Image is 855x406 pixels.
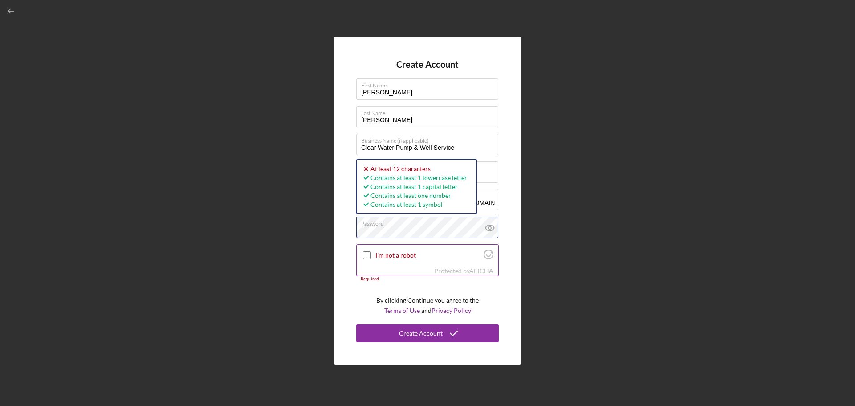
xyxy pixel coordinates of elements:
div: At least 12 characters [362,164,467,173]
label: Last Name [361,107,498,116]
label: Password [361,217,498,227]
div: Create Account [399,324,443,342]
label: First Name [361,79,498,89]
div: Contains at least 1 symbol [362,200,467,209]
a: Privacy Policy [432,307,471,314]
div: Contains at least one number [362,191,467,200]
button: Create Account [356,324,499,342]
div: Contains at least 1 capital letter [362,182,467,191]
a: Visit Altcha.org [469,267,493,275]
div: Required [356,276,499,282]
a: Visit Altcha.org [484,253,493,261]
div: Protected by [434,267,493,275]
div: Contains at least 1 lowercase letter [362,173,467,182]
label: I'm not a robot [375,252,481,259]
label: Business Name (if applicable) [361,134,498,144]
a: Terms of Use [384,307,420,314]
h4: Create Account [396,59,459,70]
p: By clicking Continue you agree to the and [376,295,479,316]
